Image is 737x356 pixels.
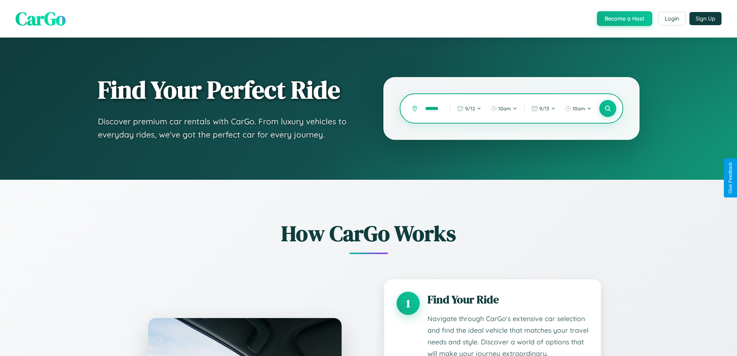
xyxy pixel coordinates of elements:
p: Discover premium car rentals with CarGo. From luxury vehicles to everyday rides, we've got the pe... [98,115,352,141]
button: Sign Up [689,12,722,25]
span: 9 / 12 [465,105,475,112]
h3: Find Your Ride [427,292,588,307]
span: 10am [498,105,511,112]
button: 9/12 [453,102,485,115]
div: Give Feedback [728,162,733,194]
button: 10am [561,102,595,115]
button: Become a Host [597,11,652,26]
h2: How CarGo Works [137,218,601,248]
span: 9 / 13 [539,105,549,112]
span: 10am [573,105,585,112]
button: Login [658,12,686,26]
div: 1 [397,292,420,315]
span: CarGo [15,6,66,31]
button: 9/13 [528,102,559,115]
h1: Find Your Perfect Ride [98,76,352,103]
button: 10am [487,102,521,115]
